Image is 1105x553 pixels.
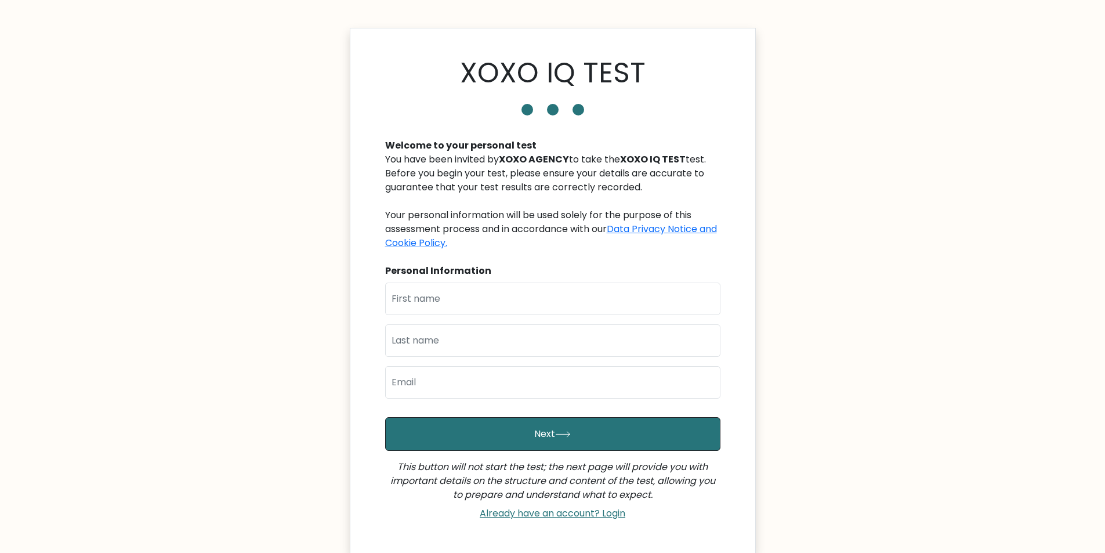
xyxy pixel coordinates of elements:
div: You have been invited by to take the test. Before you begin your test, please ensure your details... [385,153,720,250]
b: XOXO AGENCY [499,153,569,166]
h1: XOXO IQ TEST [460,56,646,90]
input: First name [385,283,720,315]
b: XOXO IQ TEST [620,153,686,166]
input: Email [385,366,720,399]
button: Next [385,417,720,451]
div: Welcome to your personal test [385,139,720,153]
div: Personal Information [385,264,720,278]
i: This button will not start the test; the next page will provide you with important details on the... [390,460,715,501]
input: Last name [385,324,720,357]
a: Data Privacy Notice and Cookie Policy. [385,222,717,250]
a: Already have an account? Login [475,507,630,520]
